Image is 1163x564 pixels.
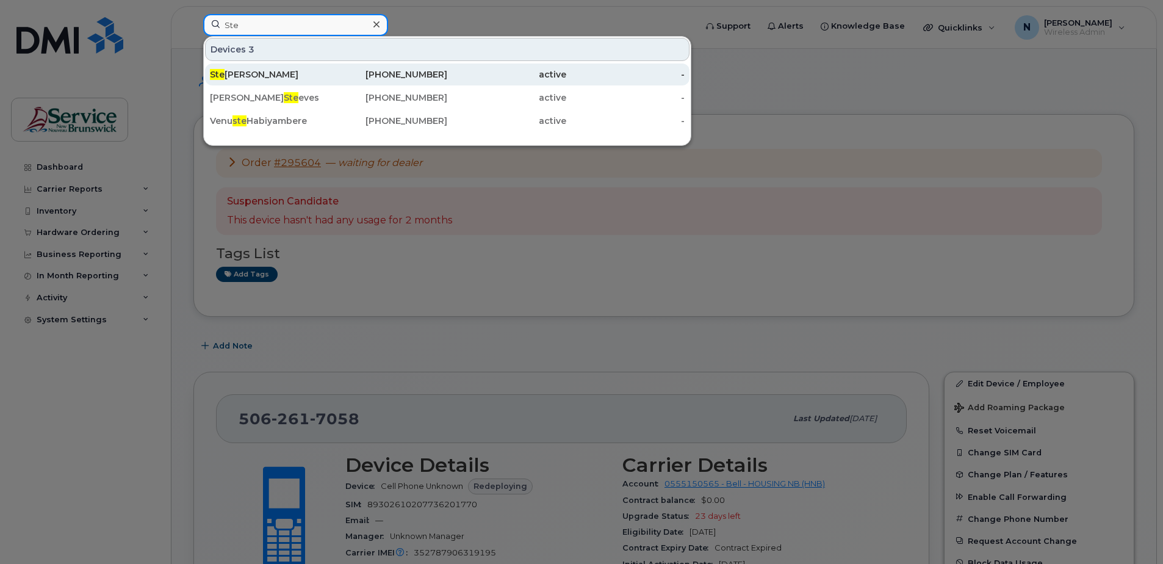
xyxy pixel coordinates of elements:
[329,68,448,81] div: [PHONE_NUMBER]
[210,68,329,81] div: [PERSON_NAME]
[566,68,685,81] div: -
[205,63,690,85] a: Ste[PERSON_NAME][PHONE_NUMBER]active-
[447,115,566,127] div: active
[329,115,448,127] div: [PHONE_NUMBER]
[232,115,247,126] span: ste
[210,69,225,80] span: Ste
[447,68,566,81] div: active
[566,115,685,127] div: -
[248,43,254,56] span: 3
[205,38,690,61] div: Devices
[566,92,685,104] div: -
[210,92,329,104] div: [PERSON_NAME] eves
[205,110,690,132] a: VenusteHabiyambere[PHONE_NUMBER]active-
[329,92,448,104] div: [PHONE_NUMBER]
[205,87,690,109] a: [PERSON_NAME]Steeves[PHONE_NUMBER]active-
[447,92,566,104] div: active
[210,115,329,127] div: Venu Habiyambere
[284,92,298,103] span: Ste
